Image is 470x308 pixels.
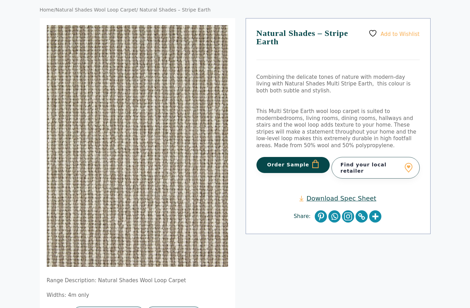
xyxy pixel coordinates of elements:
span: Combining the delicate tones of nature with modern-day living with Natural Shades Multi Stripe Ea... [256,74,411,94]
a: Whatsapp [328,210,341,223]
a: More [369,210,381,223]
a: Download Spec Sheet [299,194,376,202]
a: Home [40,7,54,13]
span: This Multi Stripe Earth wool loop carpet is suited to modern [256,108,390,121]
a: Find your local retailer [331,157,420,179]
h1: Natural Shades – Stripe Earth [256,29,420,60]
p: Range Description: Natural Shades Wool Loop Carpet [47,277,228,284]
p: Widths: 4m only [47,292,228,299]
span: Share: [294,213,314,220]
a: Instagram [342,210,354,223]
a: Add to Wishlist [368,29,419,38]
a: Natural Shades Wool Loop Carpet [55,7,136,13]
a: Pinterest [315,210,327,223]
nav: Breadcrumb [40,7,431,13]
button: Order Sample [256,157,330,173]
span: bedrooms, living rooms, dining rooms, hallways and stairs and the wool loop adds texture to your ... [256,115,416,149]
span: Add to Wishlist [381,31,420,37]
a: Copy Link [356,210,368,223]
